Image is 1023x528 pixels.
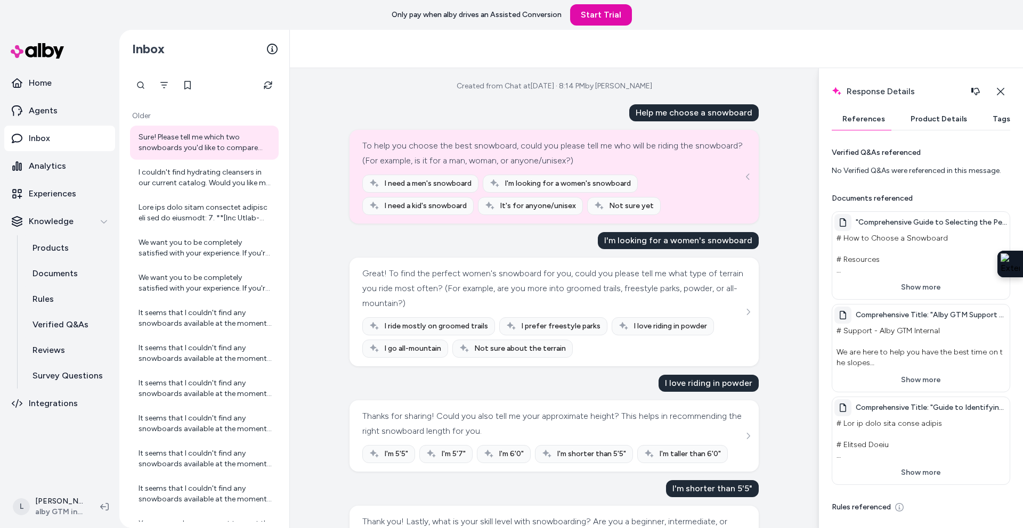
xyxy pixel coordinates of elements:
[130,372,279,406] a: It seems that I couldn't find any snowboards available at the moment. However, I can help you wit...
[505,178,631,189] span: I'm looking for a women's snowboard
[22,235,115,261] a: Products
[834,463,1008,482] button: Show more
[13,498,30,515] span: L
[29,104,58,117] p: Agents
[384,321,488,332] span: I ride mostly on groomed trails
[570,4,632,26] a: Start Trial
[384,449,408,459] span: I'm 5'5"
[659,375,759,392] div: I love riding in powder
[832,502,891,513] p: Rules referenced
[29,215,74,228] p: Knowledge
[834,324,1008,370] p: # Support - Alby GTM Internal We are here to help you have the best time on the slopes # Contact ...
[384,178,472,189] span: I need a men's snowboard
[659,449,721,459] span: I'm taller than 6'0"
[130,111,279,121] p: Older
[22,312,115,337] a: Verified Q&As
[474,343,566,354] span: Not sure about the terrain
[33,267,78,280] p: Documents
[856,402,1008,413] span: Comprehensive Title: "Guide to Identifying Style Numbers for Patagonia Products" - 0
[29,132,50,145] p: Inbox
[392,10,562,20] p: Only pay when alby drives an Assisted Conversion
[900,109,978,130] button: Product Details
[139,448,272,469] div: It seems that I couldn't find any snowboards available at the moment. If you have specific prefer...
[29,397,78,410] p: Integrations
[4,126,115,151] a: Inbox
[35,496,83,507] p: [PERSON_NAME]
[130,336,279,370] a: It seems that I couldn't find any snowboards available at the moment. However, I can help you wit...
[4,391,115,416] a: Integrations
[499,449,524,459] span: I'm 6'0"
[634,321,707,332] span: I love riding in powder
[856,217,1008,228] span: "Comprehensive Guide to Selecting the Perfect Snowboard: Resources, Support, and Expert Tips" - 1
[33,369,103,382] p: Survey Questions
[362,409,743,439] div: Thanks for sharing! Could you also tell me your approximate height? This helps in recommending th...
[139,483,272,505] div: It seems that I couldn't find any snowboards available at the moment. However, I can help you wit...
[35,507,83,517] span: alby GTM internal
[609,201,654,211] span: Not sure yet
[139,167,272,188] div: I couldn't find hydrating cleansers in our current catalog. Would you like me to help you find ot...
[834,370,1008,390] button: Show more
[441,449,466,459] span: I'm 5'7"
[33,242,69,254] p: Products
[742,306,754,318] button: See more
[384,201,467,211] span: I need a kid's snowboard
[557,449,626,459] span: I'm shorter than 5'5"
[742,430,754,442] button: See more
[139,273,272,294] div: We want you to be completely satisfied with your experience. If you're not happy with your purcha...
[832,147,921,158] p: Verified Q&As referenced
[834,416,1008,463] p: # Lor ip dolo sita conse adipis # Elitsed Doeiu TE53631 IN; 359801 121932 UTL99086ET11 3506 DOLO ...
[598,232,759,249] div: I'm looking for a women's snowboard
[629,104,759,121] div: Help me choose a snowboard
[139,413,272,434] div: It seems that I couldn't find any snowboards available at the moment. However, I can help you wit...
[29,160,66,172] p: Analytics
[4,98,115,123] a: Agents
[4,181,115,207] a: Experiences
[29,77,52,89] p: Home
[139,378,272,399] div: It seems that I couldn't find any snowboards available at the moment. However, I can help you wit...
[139,308,272,329] div: It seems that I couldn't find any snowboards available at the moment. If you have specific prefer...
[139,343,272,364] div: It seems that I couldn't find any snowboards available at the moment. However, I can help you wit...
[33,318,88,331] p: Verified Q&As
[22,363,115,389] a: Survey Questions
[4,153,115,179] a: Analytics
[130,301,279,335] a: It seems that I couldn't find any snowboards available at the moment. If you have specific prefer...
[130,442,279,476] a: It seems that I couldn't find any snowboards available at the moment. If you have specific prefer...
[139,202,272,224] div: Lore ips dolo sitam consectet adipisc eli sed do eiusmodt: 7. **[Inc Utlab-etdolore Magnaaliq](en...
[33,344,65,357] p: Reviews
[4,70,115,96] a: Home
[384,343,441,354] span: I go all-mountain
[832,166,1010,176] div: No Verified Q&As were referenced in this message.
[29,187,76,200] p: Experiences
[834,231,1008,278] p: # How to Choose a Snowboard # Resources - Generated test data docs - GraphiQL API explorer © 2025...
[4,209,115,234] button: Knowledge
[22,261,115,286] a: Documents
[6,490,92,524] button: L[PERSON_NAME]alby GTM internal
[130,477,279,511] a: It seems that I couldn't find any snowboards available at the moment. However, I can help you wit...
[130,266,279,300] a: We want you to be completely satisfied with your experience. If you're not happy with your purcha...
[22,337,115,363] a: Reviews
[666,480,759,497] div: I'm shorter than 5'5"
[257,75,279,96] button: Refresh
[33,293,54,306] p: Rules
[130,126,279,160] a: Sure! Please tell me which two snowboards you'd like to compare from the list I provided, or if y...
[832,109,896,130] button: References
[832,81,986,102] h2: Response Details
[457,81,652,92] div: Created from Chat at [DATE] · 8:14 PM by [PERSON_NAME]
[362,138,743,168] div: To help you choose the best snowboard, could you please tell me who will be riding the snowboard?...
[22,286,115,312] a: Rules
[139,237,272,259] div: We want you to be completely satisfied with your experience. If you're not happy with your purcha...
[153,75,175,96] button: Filter
[856,310,1008,320] span: Comprehensive Title: "Alby GTM Support Framework and Customer Satisfaction Enhancement Policies" - 0
[362,266,743,311] div: Great! To find the perfect women's snowboard for you, could you please tell me what type of terra...
[139,132,272,153] div: Sure! Please tell me which two snowboards you'd like to compare from the list I provided, or if y...
[834,278,1008,297] button: Show more
[982,109,1021,130] button: Tags
[832,193,913,204] p: Documents referenced
[500,201,576,211] span: It's for anyone/unisex
[11,43,64,59] img: alby Logo
[132,41,165,57] h2: Inbox
[521,321,600,332] span: I prefer freestyle parks
[742,170,754,183] button: See more
[130,196,279,230] a: Lore ips dolo sitam consectet adipisc eli sed do eiusmodt: 7. **[Inc Utlab-etdolore Magnaaliq](en...
[130,407,279,441] a: It seems that I couldn't find any snowboards available at the moment. However, I can help you wit...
